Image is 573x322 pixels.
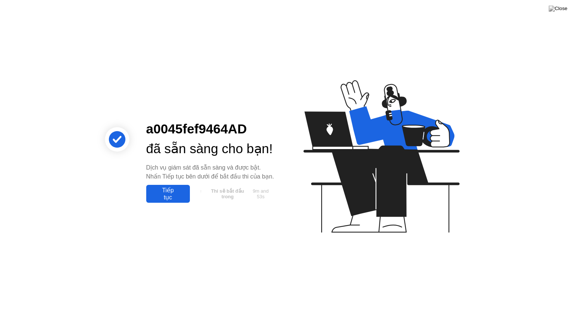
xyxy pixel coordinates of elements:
img: Close [549,6,567,12]
div: Dịch vụ giám sát đã sẵn sàng và được bật. Nhấn Tiếp tục bên dưới để bắt đầu thi của bạn. [146,163,275,181]
span: 9m and 53s [250,188,272,199]
div: a0045fef9464AD [146,119,275,139]
div: đã sẵn sàng cho bạn! [146,139,275,159]
button: Tiếp tục [146,185,190,203]
div: Tiếp tục [148,187,188,201]
button: Thi sẽ bắt đầu trong9m and 53s [194,187,275,201]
